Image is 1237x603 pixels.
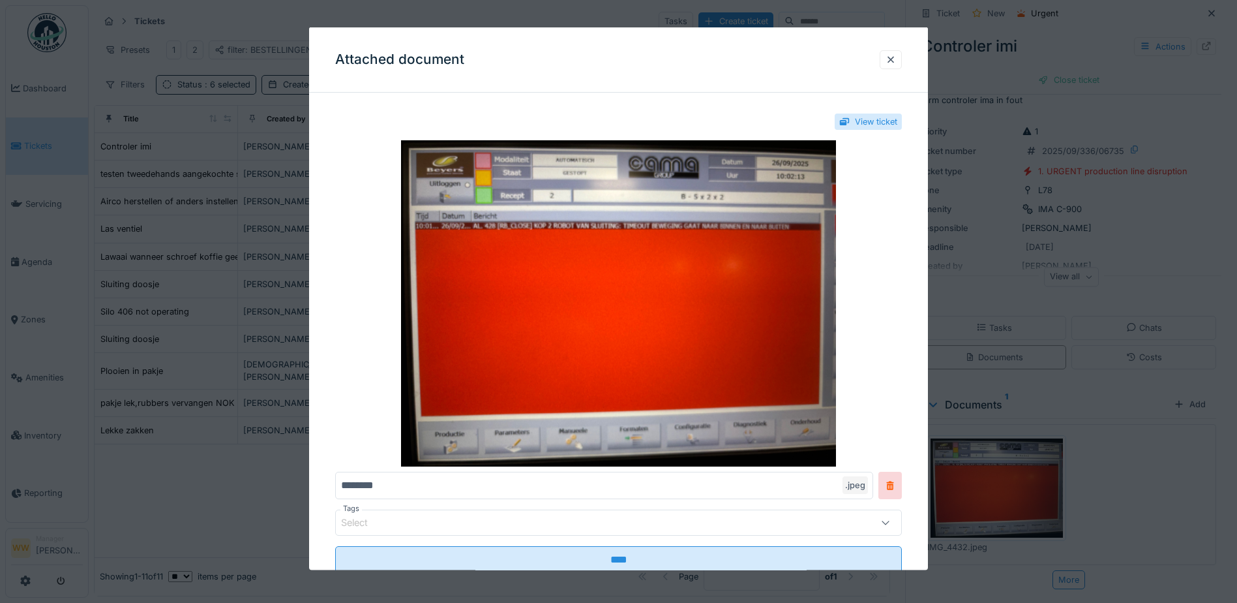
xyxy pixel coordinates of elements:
label: Tags [340,503,362,514]
h3: Attached document [335,52,464,68]
div: .jpeg [842,476,868,494]
div: Select [341,516,386,530]
img: 94b39138-616e-4770-a278-cf43ec619886-IMG_4432.jpeg [335,140,902,467]
div: View ticket [855,116,897,128]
